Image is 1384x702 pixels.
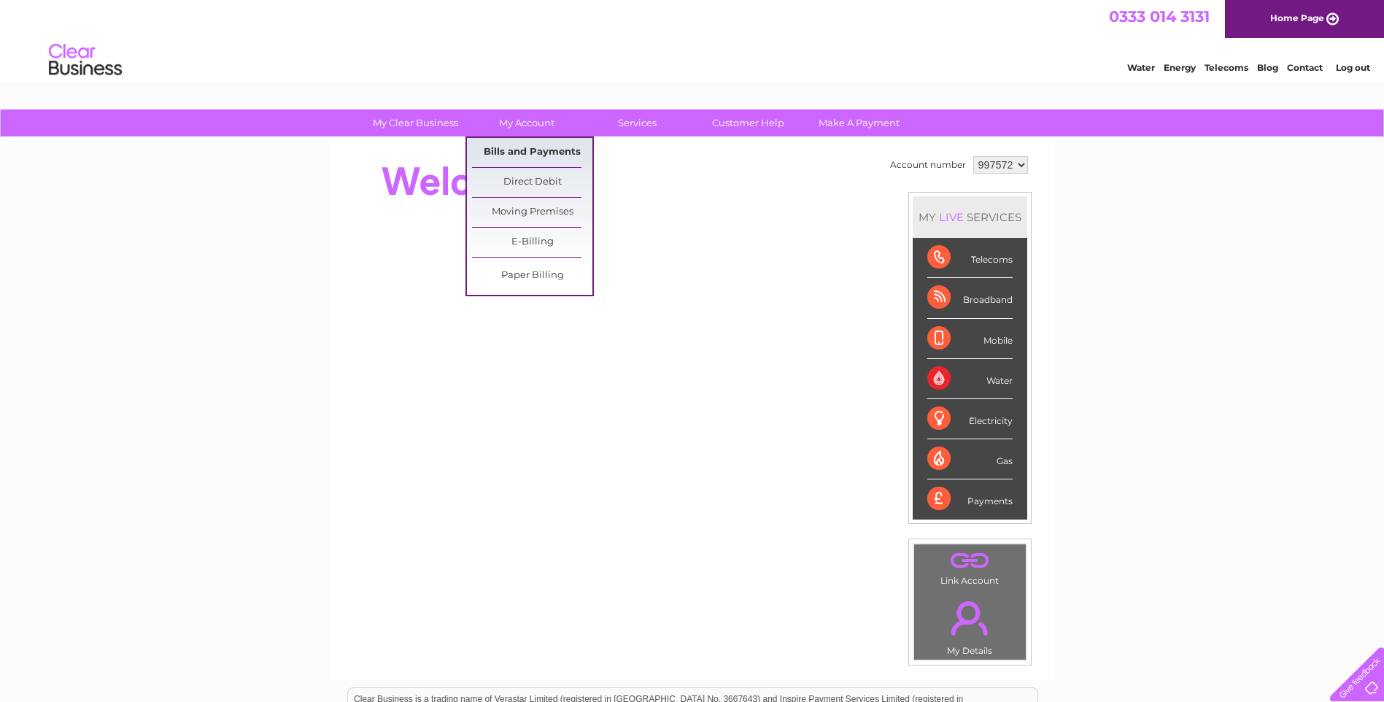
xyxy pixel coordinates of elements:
[1109,7,1210,26] a: 0333 014 3131
[913,589,1027,660] td: My Details
[472,168,592,197] a: Direct Debit
[1205,62,1248,73] a: Telecoms
[799,109,919,136] a: Make A Payment
[472,261,592,290] a: Paper Billing
[936,210,967,224] div: LIVE
[913,544,1027,590] td: Link Account
[913,196,1027,238] div: MY SERVICES
[927,278,1013,318] div: Broadband
[472,198,592,227] a: Moving Premises
[688,109,808,136] a: Customer Help
[918,548,1022,574] a: .
[355,109,476,136] a: My Clear Business
[1287,62,1323,73] a: Contact
[1127,62,1155,73] a: Water
[466,109,587,136] a: My Account
[927,319,1013,359] div: Mobile
[927,238,1013,278] div: Telecoms
[1257,62,1278,73] a: Blog
[927,439,1013,479] div: Gas
[886,153,970,177] td: Account number
[577,109,697,136] a: Services
[348,8,1037,71] div: Clear Business is a trading name of Verastar Limited (registered in [GEOGRAPHIC_DATA] No. 3667643...
[48,38,123,82] img: logo.png
[472,228,592,257] a: E-Billing
[1336,62,1370,73] a: Log out
[472,138,592,167] a: Bills and Payments
[927,359,1013,399] div: Water
[918,593,1022,644] a: .
[1164,62,1196,73] a: Energy
[927,399,1013,439] div: Electricity
[927,479,1013,519] div: Payments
